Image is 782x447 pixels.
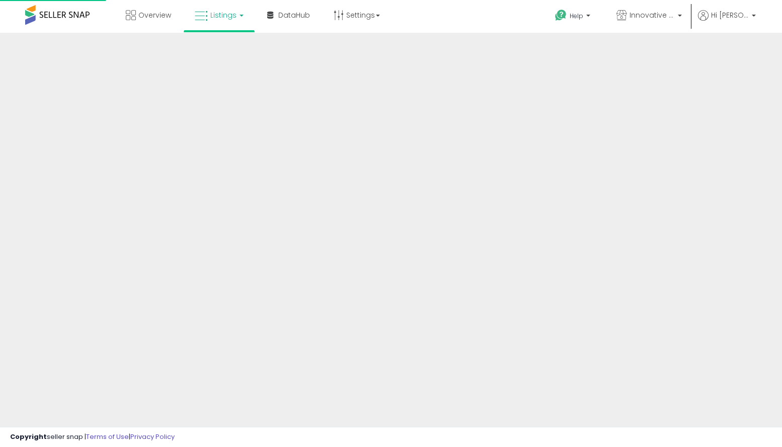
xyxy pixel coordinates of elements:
[630,10,675,20] span: Innovative Techs
[86,432,129,441] a: Terms of Use
[711,10,749,20] span: Hi [PERSON_NAME]
[10,432,47,441] strong: Copyright
[278,10,310,20] span: DataHub
[547,2,600,33] a: Help
[698,10,756,33] a: Hi [PERSON_NAME]
[138,10,171,20] span: Overview
[130,432,175,441] a: Privacy Policy
[10,432,175,442] div: seller snap | |
[210,10,237,20] span: Listings
[570,12,583,20] span: Help
[555,9,567,22] i: Get Help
